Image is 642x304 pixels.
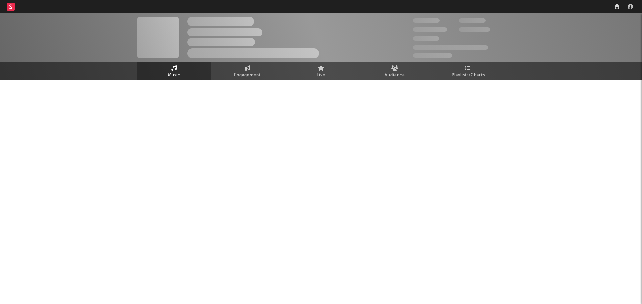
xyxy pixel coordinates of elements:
span: Playlists/Charts [452,71,485,79]
span: 50,000,000 Monthly Listeners [413,45,488,50]
a: Playlists/Charts [431,62,505,80]
a: Music [137,62,211,80]
span: Jump Score: 85.0 [413,53,452,58]
span: 1,000,000 [459,27,490,32]
a: Engagement [211,62,284,80]
a: Audience [358,62,431,80]
span: 50,000,000 [413,27,447,32]
span: 100,000 [459,18,486,23]
span: 100,000 [413,36,439,41]
span: Live [317,71,325,79]
span: Audience [385,71,405,79]
span: Music [168,71,180,79]
span: Engagement [234,71,261,79]
span: 300,000 [413,18,440,23]
a: Live [284,62,358,80]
